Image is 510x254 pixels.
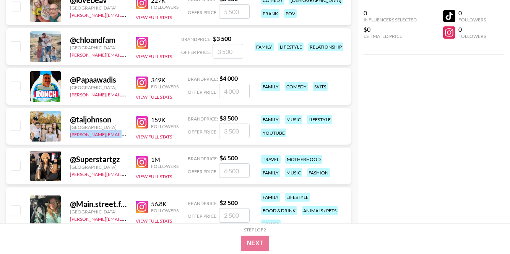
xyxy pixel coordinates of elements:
div: @ chloandfam [70,35,127,45]
input: 2 500 [219,208,250,223]
div: relationship [308,42,343,51]
div: [GEOGRAPHIC_DATA] [70,124,127,130]
strong: $ 6 500 [219,154,238,161]
input: 6 500 [219,163,250,178]
div: Influencers Selected [364,17,417,23]
span: Brand Price: [188,156,218,161]
span: Offer Price: [188,129,218,135]
div: fashion [307,168,330,177]
div: family [261,168,280,177]
div: @ Superstartgz [70,155,127,164]
div: [GEOGRAPHIC_DATA] [70,5,127,11]
div: Followers [151,163,179,169]
input: 3 500 [219,124,250,138]
strong: $ 4 000 [219,75,238,82]
div: skits [313,82,328,91]
button: Next [241,236,270,251]
div: Step 1 of 2 [244,227,266,233]
button: View Full Stats [136,134,172,140]
button: View Full Stats [136,174,172,179]
a: [PERSON_NAME][EMAIL_ADDRESS][DOMAIN_NAME] [70,170,183,177]
div: Followers [151,208,179,213]
div: comedy [285,82,308,91]
img: Instagram [136,77,148,89]
div: food & drink [261,206,297,215]
strong: $ 2 500 [219,199,238,206]
div: @ Papaawadis [70,75,127,85]
span: Offer Price: [188,89,218,95]
strong: $ 3 500 [213,35,231,42]
div: [GEOGRAPHIC_DATA] [70,85,127,90]
img: Instagram [136,201,148,213]
div: music [285,115,302,124]
span: Brand Price: [188,116,218,122]
span: Offer Price: [188,213,218,219]
div: family [261,82,280,91]
a: [PERSON_NAME][EMAIL_ADDRESS][DOMAIN_NAME] [70,50,183,58]
button: View Full Stats [136,15,172,20]
button: View Full Stats [136,94,172,100]
div: travel [261,220,281,228]
div: lifestyle [278,42,304,51]
div: music [285,168,302,177]
div: Followers [151,124,179,129]
img: Instagram [136,116,148,129]
div: 159K [151,116,179,124]
span: Brand Price: [188,200,218,206]
span: Brand Price: [188,76,218,82]
button: View Full Stats [136,218,172,224]
span: Brand Price: [181,36,211,42]
div: 0 [458,9,486,17]
div: Estimated Price [364,33,417,39]
div: lifestyle [307,115,332,124]
div: 1M [151,156,179,163]
div: $0 [364,26,417,33]
span: Offer Price: [188,169,218,174]
div: @ Main.street.fam [70,199,127,209]
div: travel [261,155,281,164]
div: Followers [151,4,179,10]
a: [PERSON_NAME][EMAIL_ADDRESS][DOMAIN_NAME] [70,215,183,222]
div: @ taljohnson [70,115,127,124]
img: Instagram [136,37,148,49]
div: family [261,193,280,202]
div: 0 [364,9,417,17]
div: youtube [261,129,286,137]
div: animals / pets [302,206,338,215]
button: View Full Stats [136,54,172,59]
div: lifestyle [285,193,310,202]
a: [PERSON_NAME][EMAIL_ADDRESS][DOMAIN_NAME] [70,11,183,18]
div: prank [261,9,279,18]
span: Offer Price: [181,49,211,55]
div: [GEOGRAPHIC_DATA] [70,45,127,50]
div: pov [284,9,297,18]
div: [GEOGRAPHIC_DATA] [70,164,127,170]
img: Instagram [136,156,148,168]
div: Followers [151,84,179,90]
div: 0 [458,26,486,33]
div: Followers [458,17,486,23]
a: [PERSON_NAME][EMAIL_ADDRESS][DOMAIN_NAME] [70,130,183,137]
iframe: Drift Widget Chat Controller [472,216,501,245]
a: [PERSON_NAME][EMAIL_ADDRESS][DOMAIN_NAME] [70,90,183,98]
div: 349K [151,76,179,84]
input: 4 000 [219,84,250,98]
div: family [255,42,274,51]
span: Offer Price: [188,10,218,15]
div: family [261,115,280,124]
div: motherhood [285,155,322,164]
div: Followers [458,33,486,39]
input: 5 500 [219,4,250,19]
strong: $ 3 500 [219,114,238,122]
div: [GEOGRAPHIC_DATA] [70,209,127,215]
div: 56.8K [151,200,179,208]
input: 3 500 [213,44,243,59]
